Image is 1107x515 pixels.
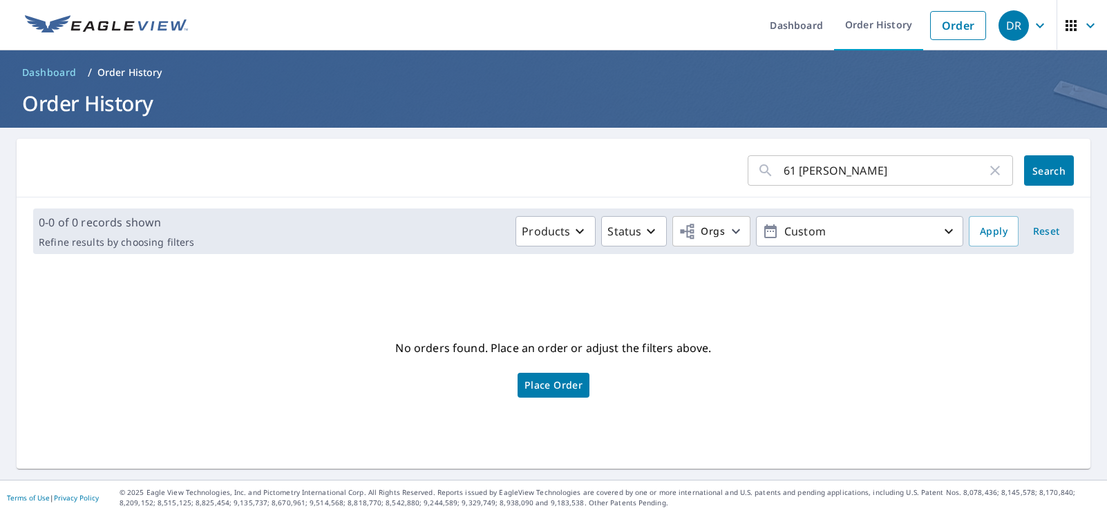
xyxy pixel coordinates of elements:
button: Reset [1024,216,1068,246]
input: Address, Report #, Claim ID, etc. [784,151,987,190]
button: Products [515,216,596,246]
span: Reset [1030,223,1063,240]
button: Apply [969,216,1019,246]
a: Dashboard [17,61,82,84]
button: Custom [756,216,963,246]
div: DR [999,10,1029,41]
a: Privacy Policy [54,493,99,503]
p: Status [607,223,641,240]
p: 0-0 of 0 records shown [39,214,194,231]
span: Dashboard [22,66,77,79]
span: Orgs [679,223,725,240]
span: Search [1035,164,1063,177]
p: © 2025 Eagle View Technologies, Inc. and Pictometry International Corp. All Rights Reserved. Repo... [120,487,1100,508]
button: Orgs [672,216,750,246]
button: Status [601,216,667,246]
nav: breadcrumb [17,61,1090,84]
p: Custom [779,220,940,244]
p: Refine results by choosing filters [39,236,194,249]
a: Place Order [518,373,589,398]
span: Place Order [524,382,583,389]
li: / [88,64,92,81]
h1: Order History [17,89,1090,117]
p: Order History [97,66,162,79]
p: No orders found. Place an order or adjust the filters above. [395,337,711,359]
a: Order [930,11,986,40]
p: | [7,494,99,502]
img: EV Logo [25,15,188,36]
p: Products [522,223,570,240]
span: Apply [980,223,1007,240]
a: Terms of Use [7,493,50,503]
button: Search [1024,155,1074,186]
